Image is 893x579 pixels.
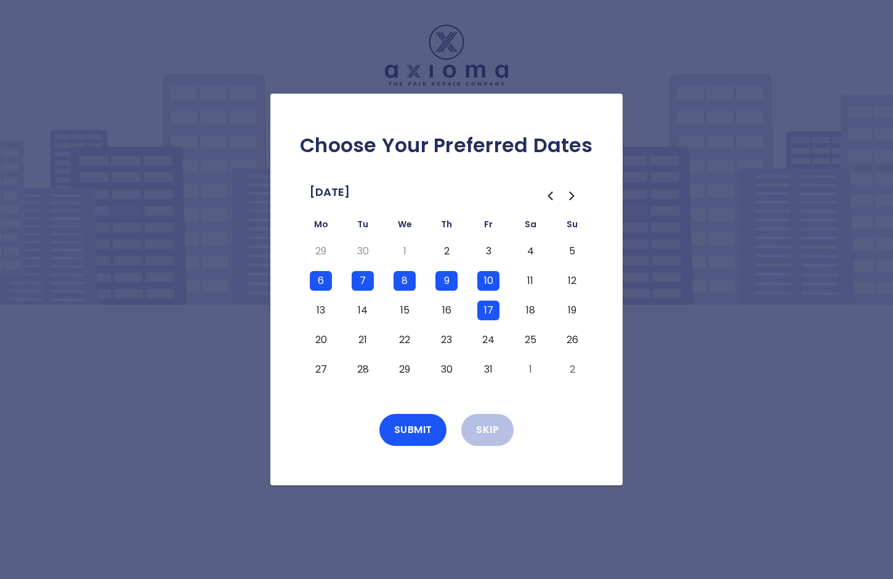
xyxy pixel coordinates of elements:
[435,330,458,350] button: Thursday, October 23rd, 2025
[519,241,541,261] button: Saturday, October 4th, 2025
[300,217,593,384] table: October 2025
[342,217,384,237] th: Tuesday
[519,301,541,320] button: Saturday, October 18th, 2025
[477,301,499,320] button: Friday, October 17th, 2025, selected
[310,182,350,202] span: [DATE]
[352,241,374,261] button: Tuesday, September 30th, 2025
[477,330,499,350] button: Friday, October 24th, 2025
[384,217,426,237] th: Wednesday
[435,360,458,379] button: Thursday, October 30th, 2025
[352,360,374,379] button: Tuesday, October 28th, 2025
[477,241,499,261] button: Friday, October 3rd, 2025
[551,217,593,237] th: Sunday
[461,414,514,446] button: Skip
[435,271,458,291] button: Thursday, October 9th, 2025, selected
[379,414,447,446] button: Submit
[310,241,332,261] button: Monday, September 29th, 2025
[310,271,332,291] button: Monday, October 6th, 2025, selected
[519,271,541,291] button: Saturday, October 11th, 2025
[477,271,499,291] button: Friday, October 10th, 2025, selected
[394,330,416,350] button: Wednesday, October 22nd, 2025
[310,330,332,350] button: Monday, October 20th, 2025
[352,330,374,350] button: Tuesday, October 21st, 2025
[561,241,583,261] button: Sunday, October 5th, 2025
[310,301,332,320] button: Monday, October 13th, 2025
[519,330,541,350] button: Saturday, October 25th, 2025
[310,360,332,379] button: Monday, October 27th, 2025
[300,217,342,237] th: Monday
[352,301,374,320] button: Tuesday, October 14th, 2025
[394,301,416,320] button: Wednesday, October 15th, 2025
[539,185,561,207] button: Go to the Previous Month
[561,185,583,207] button: Go to the Next Month
[394,360,416,379] button: Wednesday, October 29th, 2025
[352,271,374,291] button: Tuesday, October 7th, 2025, selected
[435,301,458,320] button: Thursday, October 16th, 2025
[394,271,416,291] button: Wednesday, October 8th, 2025, selected
[519,360,541,379] button: Saturday, November 1st, 2025
[435,241,458,261] button: Thursday, October 2nd, 2025
[561,330,583,350] button: Sunday, October 26th, 2025
[561,360,583,379] button: Sunday, November 2nd, 2025
[385,25,508,86] img: Logo
[394,241,416,261] button: Wednesday, October 1st, 2025
[290,133,603,158] h2: Choose Your Preferred Dates
[509,217,551,237] th: Saturday
[561,271,583,291] button: Sunday, October 12th, 2025
[467,217,509,237] th: Friday
[561,301,583,320] button: Sunday, October 19th, 2025
[426,217,467,237] th: Thursday
[477,360,499,379] button: Friday, October 31st, 2025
